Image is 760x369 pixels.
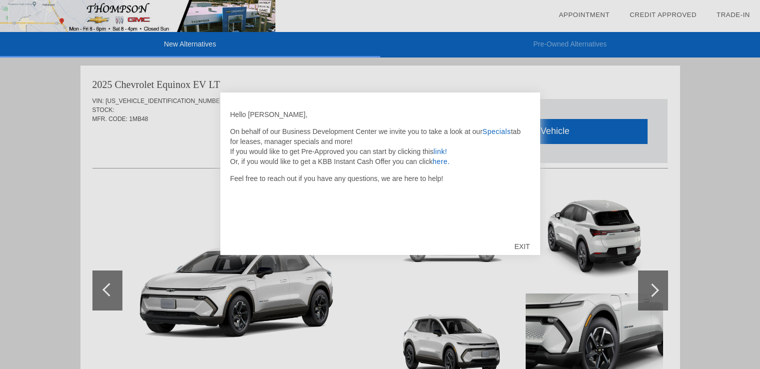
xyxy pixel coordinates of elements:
a: Appointment [559,11,610,18]
a: link! [433,147,447,155]
div: EXIT [504,231,540,261]
p: Hello [PERSON_NAME], [230,109,530,119]
a: Trade-In [717,11,750,18]
a: here. [433,157,450,165]
a: Specials [483,127,511,135]
a: Credit Approved [630,11,697,18]
p: Feel free to reach out if you have any questions, we are here to help! [230,173,530,183]
p: On behalf of our Business Development Center we invite you to take a look at our tab for leases, ... [230,126,530,166]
